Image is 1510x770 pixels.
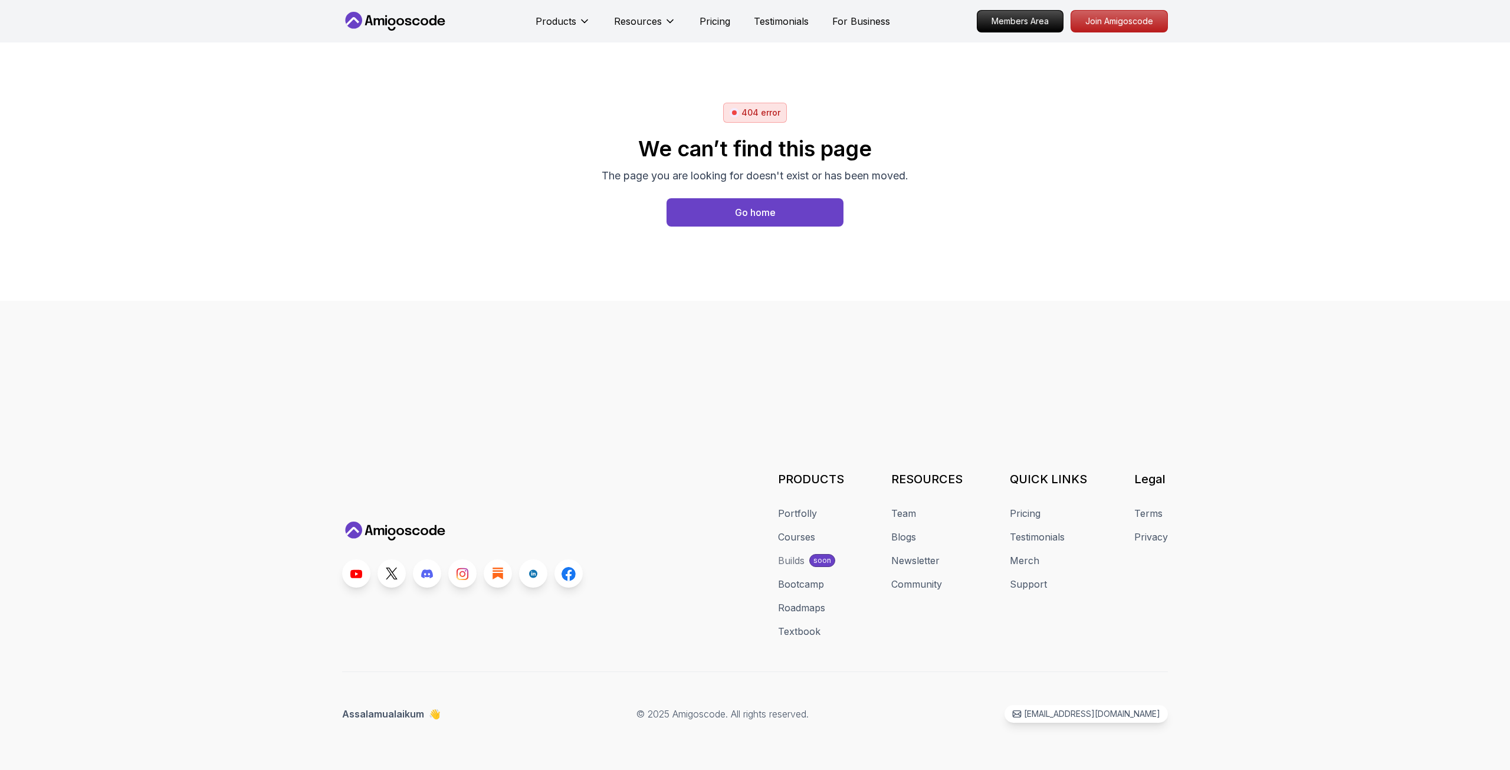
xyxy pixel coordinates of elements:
a: Instagram link [448,559,477,588]
p: Products [536,14,576,28]
a: Facebook link [554,559,583,588]
a: Bootcamp [778,577,824,591]
h2: We can’t find this page [602,137,908,160]
h3: PRODUCTS [778,471,844,487]
a: Testimonials [754,14,809,28]
h3: Legal [1134,471,1168,487]
a: For Business [832,14,890,28]
h3: QUICK LINKS [1010,471,1087,487]
a: Home page [667,198,843,227]
a: Privacy [1134,530,1168,544]
button: Products [536,14,590,38]
p: Members Area [977,11,1063,32]
a: Terms [1134,506,1163,520]
a: Discord link [413,559,441,588]
a: Blogs [891,530,916,544]
p: Assalamualaikum [342,707,441,721]
button: Go home [667,198,843,227]
div: Go home [735,205,776,219]
a: Textbook [778,624,820,638]
a: Courses [778,530,815,544]
a: Portfolly [778,506,817,520]
a: Twitter link [377,559,406,588]
p: Join Amigoscode [1071,11,1167,32]
a: Community [891,577,942,591]
a: Join Amigoscode [1071,10,1168,32]
p: © 2025 Amigoscode. All rights reserved. [636,707,809,721]
a: Roadmaps [778,601,825,615]
span: 👋 [429,707,441,721]
a: Team [891,506,916,520]
a: Members Area [977,10,1063,32]
a: Merch [1010,553,1039,568]
a: Pricing [700,14,730,28]
p: 404 error [741,107,780,119]
p: The page you are looking for doesn't exist or has been moved. [602,168,908,184]
a: Youtube link [342,559,370,588]
a: LinkedIn link [519,559,547,588]
div: Builds [778,553,805,568]
a: Blog link [484,559,512,588]
a: Pricing [1010,506,1040,520]
a: [EMAIL_ADDRESS][DOMAIN_NAME] [1005,705,1168,723]
p: soon [813,556,831,565]
a: Testimonials [1010,530,1065,544]
a: Newsletter [891,553,940,568]
a: Support [1010,577,1047,591]
p: Resources [614,14,662,28]
p: [EMAIL_ADDRESS][DOMAIN_NAME] [1024,708,1160,720]
button: Resources [614,14,676,38]
h3: RESOURCES [891,471,963,487]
